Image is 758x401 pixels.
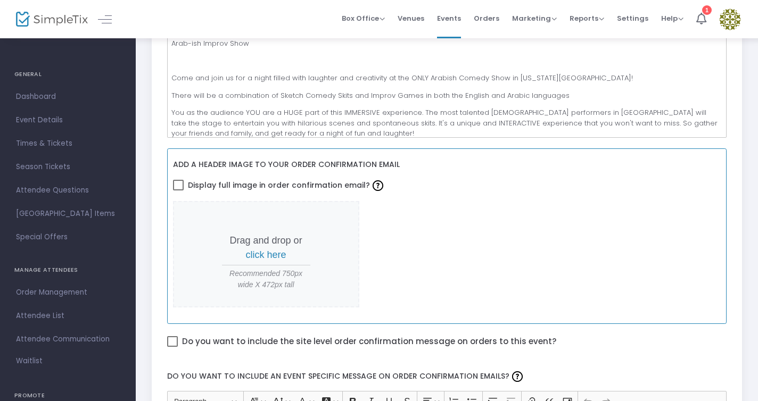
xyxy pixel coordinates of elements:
span: Orders [474,5,499,32]
p: Arab-ish Improv Show [171,38,722,49]
img: question-mark [373,180,383,191]
span: Special Offers [16,230,120,244]
label: Do you want to include an event specific message on order confirmation emails? [162,363,732,391]
span: Display full image in order confirmation email? [188,176,386,194]
span: Help [661,13,683,23]
div: Rich Text Editor, main [167,31,727,138]
span: click here [246,249,286,260]
span: Events [437,5,461,32]
span: Recommended 750px wide X 472px tall [222,268,310,290]
span: Do you want to include the site level order confirmation message on orders to this event? [182,335,556,348]
span: Reports [570,13,604,23]
h4: GENERAL [14,64,121,85]
span: Times & Tickets [16,137,120,151]
span: Box Office [342,13,385,23]
span: Waitlist [16,356,43,366]
label: Add a header image to your order confirmation email [173,154,400,176]
p: Come and join us for a night filled with laughter and creativity at the ONLY Arabish Comedy Show ... [171,73,722,83]
span: Attendee Questions [16,183,120,197]
span: [GEOGRAPHIC_DATA] Items [16,207,120,221]
span: Venues [398,5,424,32]
h4: MANAGE ATTENDEES [14,260,121,281]
span: Attendee Communication [16,332,120,346]
span: Order Management [16,286,120,299]
span: Settings [617,5,648,32]
p: There will be a combination of Sketch Comedy Skits and Improv Games in both the English and Arabi... [171,90,722,101]
span: Dashboard [16,90,120,104]
span: Event Details [16,113,120,127]
img: question-mark [512,371,523,382]
span: Attendee List [16,309,120,323]
div: 1 [702,5,712,15]
span: Season Tickets [16,160,120,174]
span: Marketing [512,13,557,23]
p: Drag and drop or [222,233,310,262]
p: You as the audience YOU are a HUGE part of this IMMERSIVE experience. The most talented [DEMOGRAP... [171,107,722,139]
